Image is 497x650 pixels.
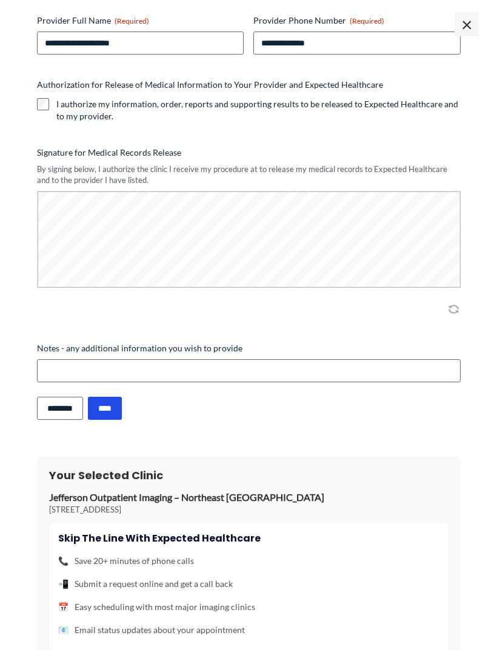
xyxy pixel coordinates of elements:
[58,532,439,544] h4: Skip the line with Expected Healthcare
[58,576,439,592] li: Submit a request online and get a call back
[58,599,68,615] span: 📅
[253,15,461,27] label: Provider Phone Number
[49,491,449,504] p: Jefferson Outpatient Imaging – Northeast [GEOGRAPHIC_DATA]
[58,622,439,638] li: Email status updates about your appointment
[58,553,439,569] li: Save 20+ minutes of phone calls
[58,576,68,592] span: 📲
[49,468,449,482] h3: Your Selected Clinic
[37,79,383,91] legend: Authorization for Release of Medical Information to Your Provider and Expected Healthcare
[350,16,384,25] span: (Required)
[455,12,479,36] span: ×
[37,342,461,354] label: Notes - any additional information you wish to provide
[115,16,149,25] span: (Required)
[58,622,68,638] span: 📧
[446,303,461,315] img: Clear Signature
[58,599,439,615] li: Easy scheduling with most major imaging clinics
[37,164,461,186] div: By signing below, I authorize the clinic I receive my procedure at to release my medical records ...
[37,15,244,27] label: Provider Full Name
[58,553,68,569] span: 📞
[37,147,461,159] label: Signature for Medical Records Release
[49,504,449,515] p: [STREET_ADDRESS]
[56,98,461,122] label: I authorize my information, order, reports and supporting results to be released to Expected Heal...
